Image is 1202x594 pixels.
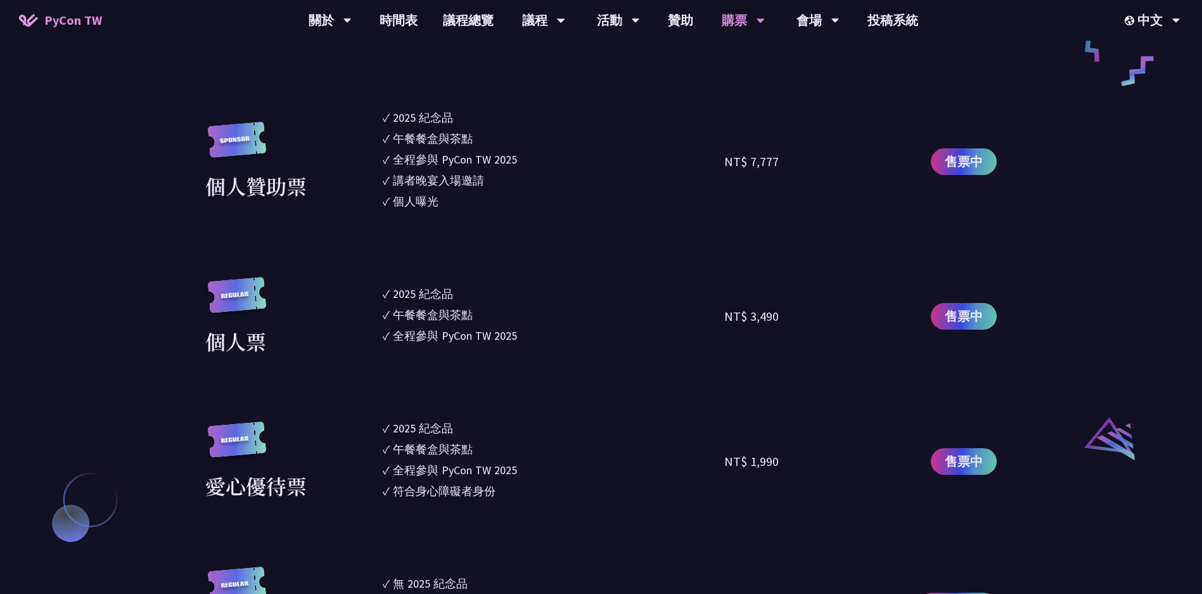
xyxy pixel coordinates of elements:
img: regular.8f272d9.svg [205,277,269,326]
div: 午餐餐盒與茶點 [393,441,473,458]
div: 無 2025 紀念品 [393,575,468,592]
li: ✓ [383,482,725,500]
div: 個人票 [205,326,266,356]
span: 售票中 [945,307,983,326]
div: 全程參與 PyCon TW 2025 [393,327,517,344]
div: 講者晚宴入場邀請 [393,172,484,189]
div: 全程參與 PyCon TW 2025 [393,462,517,479]
li: ✓ [383,109,725,126]
div: 2025 紀念品 [393,285,453,302]
div: 愛心優待票 [205,470,307,501]
li: ✓ [383,130,725,147]
img: Locale Icon [1125,16,1137,25]
a: 售票中 [931,148,997,175]
li: ✓ [383,462,725,479]
div: 2025 紀念品 [393,109,453,126]
li: ✓ [383,172,725,189]
div: 午餐餐盒與茶點 [393,306,473,323]
img: sponsor.43e6a3a.svg [205,122,269,171]
li: ✓ [383,441,725,458]
li: ✓ [383,575,725,592]
div: 符合身心障礙者身份 [393,482,496,500]
a: 售票中 [931,448,997,475]
a: PyCon TW [6,4,115,36]
div: 個人贊助票 [205,171,307,201]
li: ✓ [383,327,725,344]
li: ✓ [383,151,725,168]
li: ✓ [383,285,725,302]
li: ✓ [383,193,725,210]
span: PyCon TW [44,11,102,30]
div: NT$ 7,777 [724,152,779,171]
div: 2025 紀念品 [393,420,453,437]
img: Home icon of PyCon TW 2025 [19,14,38,27]
div: NT$ 1,990 [724,452,779,471]
div: 個人曝光 [393,193,438,210]
div: 全程參與 PyCon TW 2025 [393,151,517,168]
a: 售票中 [931,303,997,330]
img: regular.8f272d9.svg [205,422,269,470]
li: ✓ [383,420,725,437]
div: 午餐餐盒與茶點 [393,130,473,147]
span: 售票中 [945,152,983,171]
li: ✓ [383,306,725,323]
div: NT$ 3,490 [724,307,779,326]
span: 售票中 [945,452,983,471]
